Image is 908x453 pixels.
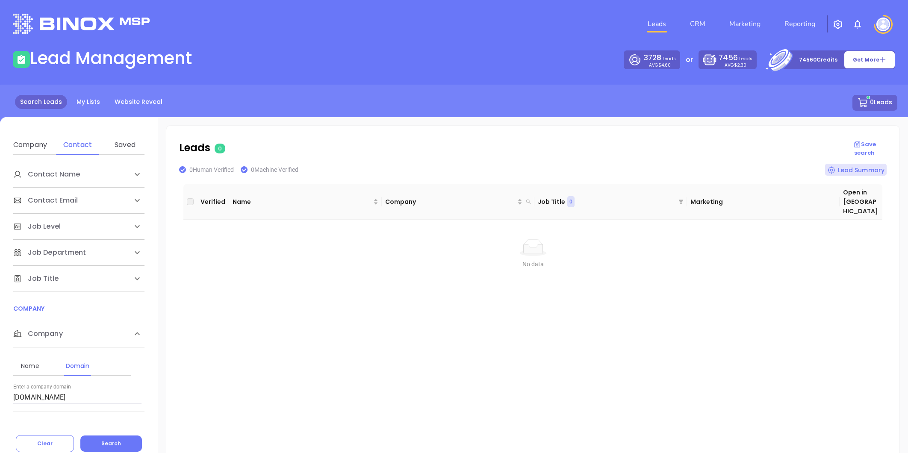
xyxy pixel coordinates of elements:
span: 3728 [644,53,661,63]
span: Clear [37,440,53,447]
button: Get More [844,51,895,69]
p: Leads [719,53,752,63]
p: Save search [843,140,887,157]
span: Company [13,329,63,339]
p: AVG [725,63,746,67]
span: 0 [215,144,225,153]
div: No data [190,259,876,269]
p: COMPANY [13,304,144,313]
button: 0Leads [852,95,897,111]
label: Enter a company domain [13,385,71,390]
span: $2.30 [734,62,746,68]
div: Domain [61,361,94,371]
th: Marketing [687,184,840,220]
div: Job Department [13,240,144,265]
div: Saved [108,140,142,150]
a: Reporting [781,15,819,32]
span: Contact Email [13,195,78,206]
a: Website Reveal [109,95,168,109]
span: Name [233,197,371,206]
a: Leads [644,15,669,32]
span: Contact Name [13,169,80,179]
div: Job Title [13,266,144,291]
span: 0 Machine Verified [251,166,298,173]
span: Company [385,197,516,206]
p: Leads [179,140,843,156]
p: or [686,55,693,65]
button: Search [80,435,142,452]
p: Job Title [538,197,565,206]
div: Company [13,320,144,348]
span: 0 Human Verified [189,166,234,173]
span: Job Title [13,274,59,284]
a: Search Leads [15,95,67,109]
button: Clear [16,435,74,452]
span: 0 [569,197,572,206]
div: Contact Email [13,188,144,213]
div: Company [13,140,47,150]
span: filter [677,194,685,209]
span: filter [678,199,684,204]
th: Open in [GEOGRAPHIC_DATA] [840,184,882,220]
span: Job Level [13,221,61,232]
div: Name [13,361,47,371]
span: Job Department [13,247,86,258]
p: AVG [649,63,671,67]
img: iconNotification [852,19,863,29]
th: Company [382,184,534,220]
img: user [876,18,890,31]
p: 74560 Credits [799,56,837,64]
p: FIRMOGRAPHICS [13,424,144,433]
div: Lead Summary [825,164,887,176]
h1: Lead Management [30,48,192,68]
a: My Lists [71,95,105,109]
th: Verified [197,184,229,220]
img: logo [13,14,150,34]
span: Search [101,440,121,447]
div: Contact [61,140,94,150]
span: search [526,199,531,204]
span: 7456 [719,53,737,63]
div: Contact Name [13,162,144,187]
span: $4.60 [658,62,671,68]
th: Name [229,184,382,220]
div: Job Level [13,214,144,239]
a: Marketing [726,15,764,32]
span: search [524,195,533,208]
a: CRM [687,15,709,32]
p: Leads [644,53,676,63]
img: iconSetting [833,19,843,29]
